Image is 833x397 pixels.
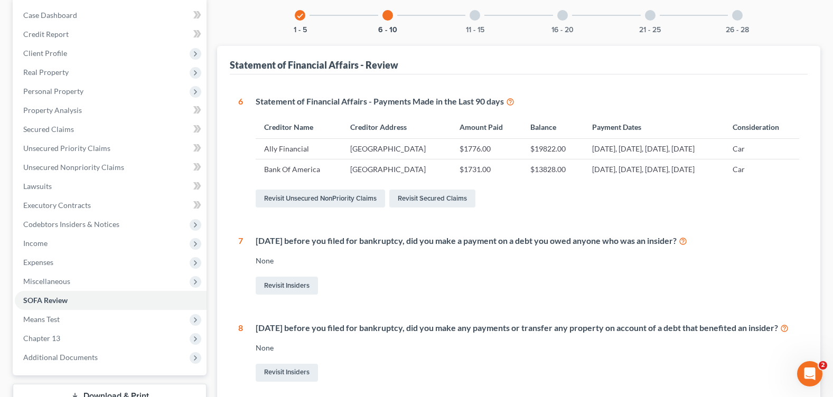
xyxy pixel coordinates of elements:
[639,26,661,34] button: 21 - 25
[378,26,397,34] button: 6 - 10
[256,256,799,266] div: None
[15,177,207,196] a: Lawsuits
[23,11,77,20] span: Case Dashboard
[342,116,451,139] th: Creditor Address
[294,26,307,34] button: 1 - 5
[23,201,91,210] span: Executory Contracts
[256,364,318,382] a: Revisit Insiders
[584,116,725,139] th: Payment Dates
[522,139,584,159] td: $19822.00
[23,277,70,286] span: Miscellaneous
[584,159,725,179] td: [DATE], [DATE], [DATE], [DATE]
[23,353,98,362] span: Additional Documents
[23,334,60,343] span: Chapter 13
[724,139,799,159] td: Car
[797,361,822,386] iframe: Intercom live chat
[238,235,243,297] div: 7
[342,139,451,159] td: [GEOGRAPHIC_DATA]
[256,277,318,295] a: Revisit Insiders
[23,144,110,153] span: Unsecured Priority Claims
[451,159,522,179] td: $1731.00
[256,96,799,108] div: Statement of Financial Affairs - Payments Made in the Last 90 days
[230,59,398,71] div: Statement of Financial Affairs - Review
[23,163,124,172] span: Unsecured Nonpriority Claims
[256,235,799,247] div: [DATE] before you filed for bankruptcy, did you make a payment on a debt you owed anyone who was ...
[15,291,207,310] a: SOFA Review
[389,190,475,207] a: Revisit Secured Claims
[23,182,52,191] span: Lawsuits
[451,116,522,139] th: Amount Paid
[466,26,484,34] button: 11 - 15
[23,49,67,58] span: Client Profile
[451,139,522,159] td: $1776.00
[296,12,304,20] i: check
[256,322,799,334] div: [DATE] before you filed for bankruptcy, did you make any payments or transfer any property on acc...
[23,239,48,248] span: Income
[522,116,584,139] th: Balance
[23,106,82,115] span: Property Analysis
[15,158,207,177] a: Unsecured Nonpriority Claims
[256,139,342,159] td: Ally Financial
[726,26,749,34] button: 26 - 28
[15,101,207,120] a: Property Analysis
[342,159,451,179] td: [GEOGRAPHIC_DATA]
[23,258,53,267] span: Expenses
[15,25,207,44] a: Credit Report
[23,125,74,134] span: Secured Claims
[238,96,243,210] div: 6
[23,30,69,39] span: Credit Report
[724,116,799,139] th: Consideration
[522,159,584,179] td: $13828.00
[15,196,207,215] a: Executory Contracts
[23,296,68,305] span: SOFA Review
[724,159,799,179] td: Car
[23,315,60,324] span: Means Test
[256,343,799,353] div: None
[819,361,827,370] span: 2
[23,87,83,96] span: Personal Property
[23,220,119,229] span: Codebtors Insiders & Notices
[23,68,69,77] span: Real Property
[256,190,385,207] a: Revisit Unsecured NonPriority Claims
[15,139,207,158] a: Unsecured Priority Claims
[238,322,243,384] div: 8
[256,116,342,139] th: Creditor Name
[551,26,574,34] button: 16 - 20
[15,120,207,139] a: Secured Claims
[15,6,207,25] a: Case Dashboard
[256,159,342,179] td: Bank Of America
[584,139,725,159] td: [DATE], [DATE], [DATE], [DATE]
